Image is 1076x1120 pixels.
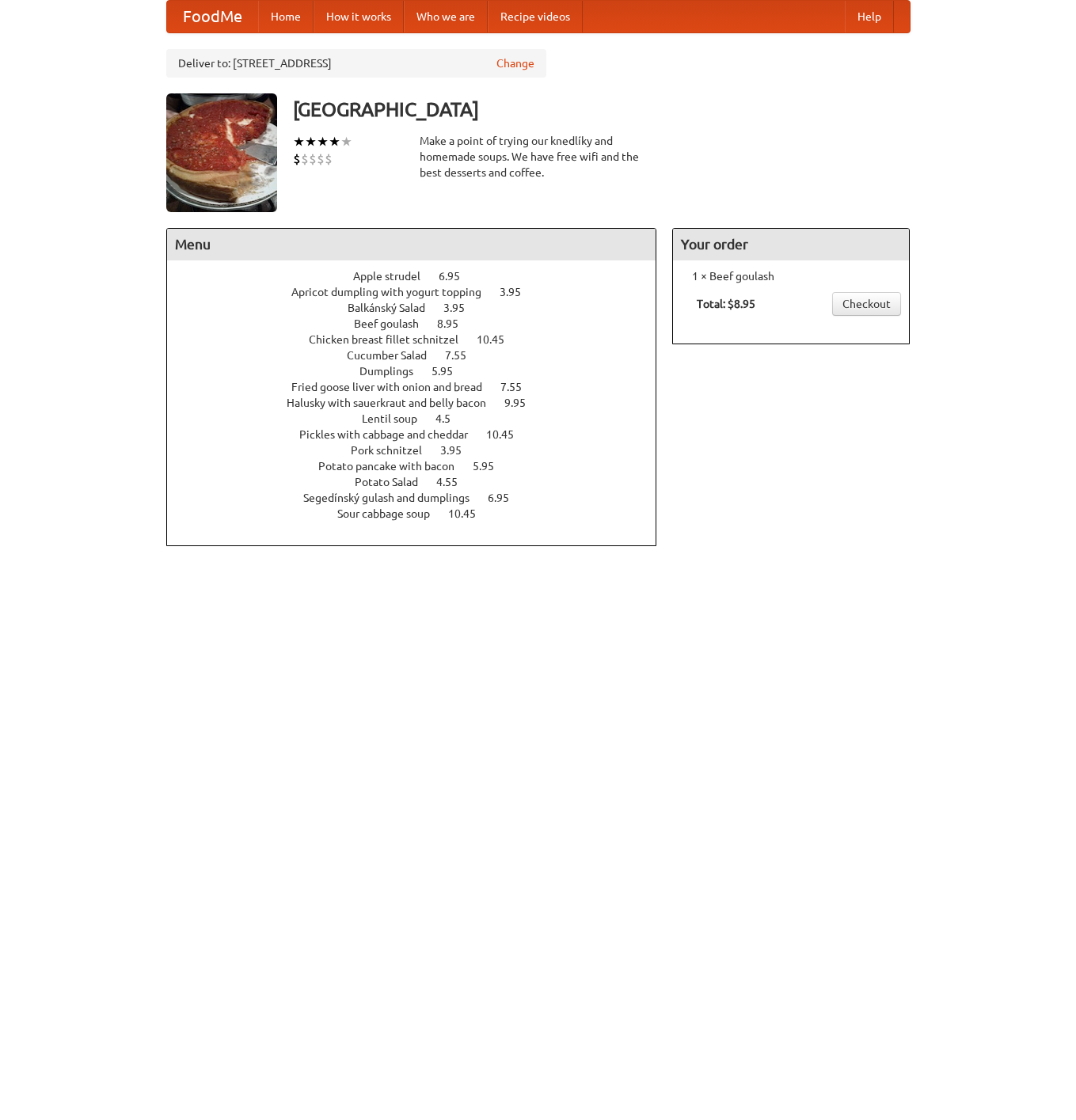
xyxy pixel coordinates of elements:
[317,150,325,168] li: $
[488,1,583,32] a: Recipe videos
[291,286,497,298] span: Apricot dumpling with yogurt topping
[420,133,657,180] div: Make a point of trying our knedlíky and homemade soups. We have free wifi and the best desserts a...
[293,133,305,150] li: ★
[347,349,496,362] a: Cucumber Salad 7.55
[355,476,434,488] span: Potato Salad
[291,286,550,298] a: Apricot dumpling with yogurt topping 3.95
[167,229,656,260] h4: Menu
[299,428,484,441] span: Pickles with cabbage and cheddar
[355,476,487,488] a: Potato Salad 4.55
[353,270,489,283] a: Apple strudel 6.95
[362,412,433,425] span: Lentil soup
[301,150,309,168] li: $
[432,365,469,378] span: 5.95
[291,381,498,393] span: Fried goose liver with onion and bread
[504,397,542,409] span: 9.95
[309,150,317,168] li: $
[293,93,911,125] h3: [GEOGRAPHIC_DATA]
[437,317,474,330] span: 8.95
[353,270,436,283] span: Apple strudel
[845,1,894,32] a: Help
[500,381,538,393] span: 7.55
[359,365,429,378] span: Dumplings
[329,133,340,150] li: ★
[347,349,443,362] span: Cucumber Salad
[362,412,480,425] a: Lentil soup 4.5
[318,460,470,473] span: Potato pancake with bacon
[337,507,446,520] span: Sour cabbage soup
[697,298,755,310] b: Total: $8.95
[351,444,438,457] span: Pork schnitzel
[309,333,534,346] a: Chicken breast fillet schnitzel 10.45
[404,1,488,32] a: Who we are
[351,444,491,457] a: Pork schnitzel 3.95
[318,460,523,473] a: Potato pancake with bacon 5.95
[832,292,901,316] a: Checkout
[317,133,329,150] li: ★
[309,333,474,346] span: Chicken breast fillet schnitzel
[303,492,485,504] span: Segedínský gulash and dumplings
[305,133,317,150] li: ★
[359,365,482,378] a: Dumplings 5.95
[337,507,505,520] a: Sour cabbage soup 10.45
[314,1,404,32] a: How it works
[348,302,494,314] a: Balkánský Salad 3.95
[287,397,502,409] span: Halusky with sauerkraut and belly bacon
[445,349,482,362] span: 7.55
[348,302,441,314] span: Balkánský Salad
[500,286,537,298] span: 3.95
[439,270,476,283] span: 6.95
[681,268,901,284] li: 1 × Beef goulash
[436,476,473,488] span: 4.55
[293,150,301,168] li: $
[673,229,909,260] h4: Your order
[448,507,492,520] span: 10.45
[473,460,510,473] span: 5.95
[477,333,520,346] span: 10.45
[443,302,481,314] span: 3.95
[435,412,466,425] span: 4.5
[496,55,534,71] a: Change
[166,93,277,212] img: angular.jpg
[166,49,546,78] div: Deliver to: [STREET_ADDRESS]
[303,492,538,504] a: Segedínský gulash and dumplings 6.95
[486,428,530,441] span: 10.45
[299,428,543,441] a: Pickles with cabbage and cheddar 10.45
[287,397,555,409] a: Halusky with sauerkraut and belly bacon 9.95
[440,444,477,457] span: 3.95
[340,133,352,150] li: ★
[291,381,551,393] a: Fried goose liver with onion and bread 7.55
[167,1,258,32] a: FoodMe
[354,317,435,330] span: Beef goulash
[354,317,488,330] a: Beef goulash 8.95
[325,150,333,168] li: $
[488,492,525,504] span: 6.95
[258,1,314,32] a: Home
